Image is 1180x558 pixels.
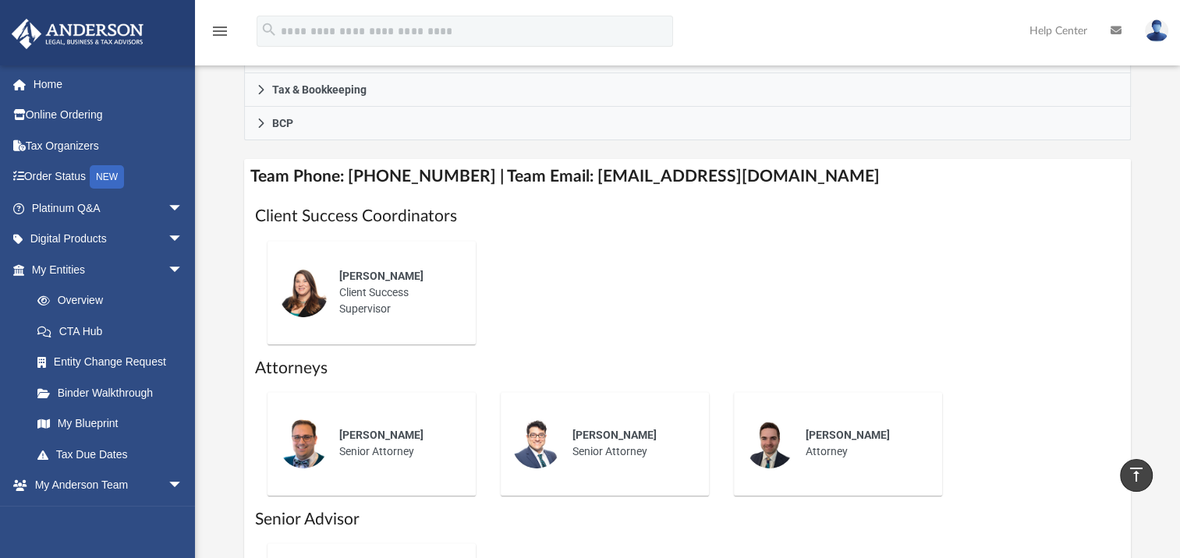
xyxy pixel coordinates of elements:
a: Tax Due Dates [22,439,207,470]
a: Tax Organizers [11,130,207,161]
a: Binder Walkthrough [22,377,207,408]
a: Order StatusNEW [11,161,207,193]
span: arrow_drop_down [168,192,199,224]
span: arrow_drop_down [168,254,199,286]
div: Senior Attorney [562,416,698,471]
a: My Anderson Teamarrow_drop_down [11,470,199,501]
img: thumbnail [512,418,562,468]
img: thumbnail [278,418,328,468]
span: [PERSON_NAME] [339,270,423,282]
a: Home [11,69,207,100]
a: Digital Productsarrow_drop_down [11,224,207,255]
h1: Client Success Coordinators [255,205,1120,228]
a: BCP [244,107,1131,140]
div: Senior Attorney [328,416,465,471]
img: Anderson Advisors Platinum Portal [7,19,148,49]
i: search [260,21,278,38]
img: thumbnail [278,267,328,317]
a: My Entitiesarrow_drop_down [11,254,207,285]
span: [PERSON_NAME] [572,429,657,441]
span: arrow_drop_down [168,470,199,502]
i: vertical_align_top [1127,465,1146,484]
h4: Team Phone: [PHONE_NUMBER] | Team Email: [EMAIL_ADDRESS][DOMAIN_NAME] [244,159,1131,194]
span: arrow_drop_down [168,224,199,256]
a: menu [211,30,229,41]
a: Online Ordering [11,100,207,131]
a: My Blueprint [22,408,199,440]
a: Tax & Bookkeeping [244,73,1131,107]
a: Entity Change Request [22,347,207,378]
a: Platinum Q&Aarrow_drop_down [11,192,207,224]
span: BCP [272,118,293,129]
a: My Anderson Team [22,500,191,532]
a: Overview [22,285,207,316]
div: Attorney [795,416,931,471]
h1: Attorneys [255,357,1120,380]
span: [PERSON_NAME] [339,429,423,441]
span: Tax & Bookkeeping [272,84,367,95]
img: thumbnail [745,418,795,468]
img: User Pic [1145,19,1168,42]
div: NEW [90,165,124,189]
i: menu [211,22,229,41]
h1: Senior Advisor [255,508,1120,531]
span: [PERSON_NAME] [806,429,890,441]
a: vertical_align_top [1120,459,1153,492]
div: Client Success Supervisor [328,257,465,328]
a: CTA Hub [22,316,207,347]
